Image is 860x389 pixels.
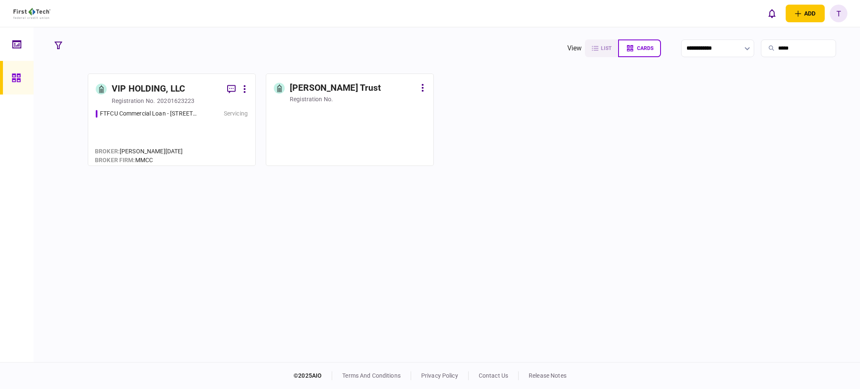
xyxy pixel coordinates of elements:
[157,97,194,105] div: 20201623223
[479,372,508,379] a: contact us
[342,372,401,379] a: terms and conditions
[95,147,183,156] div: [PERSON_NAME][DATE]
[830,5,847,22] button: T
[637,45,653,51] span: cards
[529,372,566,379] a: release notes
[95,156,183,165] div: MMCC
[95,157,135,163] span: broker firm :
[567,43,582,53] div: view
[224,109,248,118] div: Servicing
[585,39,618,57] button: list
[112,82,185,96] div: VIP HOLDING, LLC
[618,39,661,57] button: cards
[266,74,434,166] a: [PERSON_NAME] Trustregistration no.
[290,95,333,103] div: registration no.
[100,109,198,118] div: FTFCU Commercial Loan - 23905 E 26th Ave Aurora CO
[421,372,458,379] a: privacy policy
[786,5,825,22] button: open adding identity options
[763,5,781,22] button: open notifications list
[601,45,611,51] span: list
[112,97,155,105] div: registration no.
[13,8,51,19] img: client company logo
[88,74,256,166] a: VIP HOLDING, LLCregistration no.20201623223FTFCU Commercial Loan - 23905 E 26th Ave Aurora COServ...
[290,81,381,95] div: [PERSON_NAME] Trust
[294,371,332,380] div: © 2025 AIO
[95,148,120,155] span: Broker :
